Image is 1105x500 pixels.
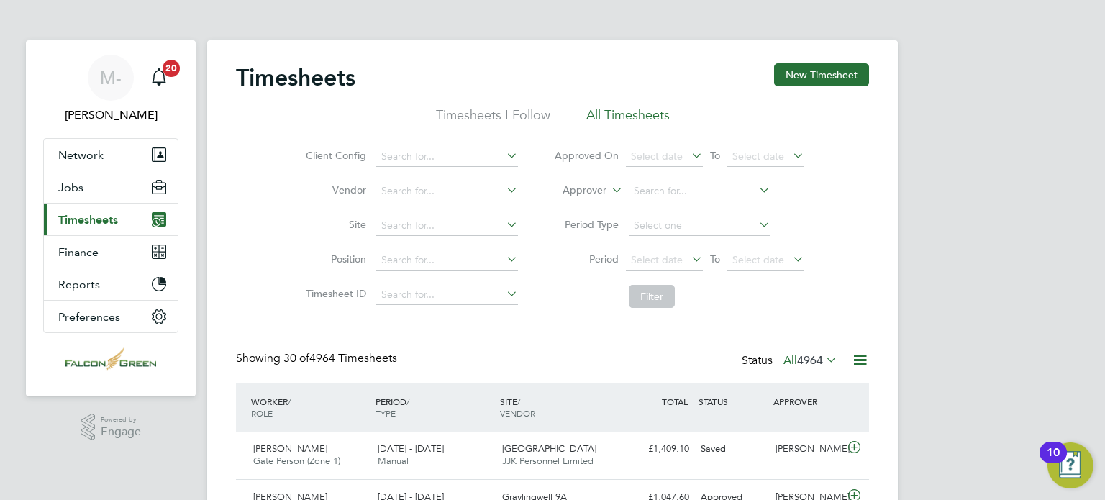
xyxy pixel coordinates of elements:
[376,250,518,271] input: Search for...
[496,388,621,426] div: SITE
[554,149,619,162] label: Approved On
[58,278,100,291] span: Reports
[58,245,99,259] span: Finance
[253,455,340,467] span: Gate Person (Zone 1)
[44,268,178,300] button: Reports
[732,150,784,163] span: Select date
[44,204,178,235] button: Timesheets
[145,55,173,101] a: 20
[26,40,196,396] nav: Main navigation
[58,310,120,324] span: Preferences
[372,388,496,426] div: PERIOD
[301,253,366,265] label: Position
[376,285,518,305] input: Search for...
[81,414,142,441] a: Powered byEngage
[44,236,178,268] button: Finance
[376,181,518,201] input: Search for...
[542,183,606,198] label: Approver
[44,171,178,203] button: Jobs
[378,442,444,455] span: [DATE] - [DATE]
[251,407,273,419] span: ROLE
[376,147,518,167] input: Search for...
[770,437,845,461] div: [PERSON_NAME]
[783,353,837,368] label: All
[65,347,156,371] img: falcongreen-logo-retina.png
[301,149,366,162] label: Client Config
[283,351,397,365] span: 4964 Timesheets
[695,437,770,461] div: Saved
[500,407,535,419] span: VENDOR
[631,150,683,163] span: Select date
[662,396,688,407] span: TOTAL
[378,455,409,467] span: Manual
[1047,442,1093,488] button: Open Resource Center, 10 new notifications
[43,347,178,371] a: Go to home page
[236,351,400,366] div: Showing
[586,106,670,132] li: All Timesheets
[236,63,355,92] h2: Timesheets
[101,426,141,438] span: Engage
[58,181,83,194] span: Jobs
[554,253,619,265] label: Period
[100,68,122,87] span: M-
[629,285,675,308] button: Filter
[742,351,840,371] div: Status
[101,414,141,426] span: Powered by
[43,106,178,124] span: Martin -O'Brien
[620,437,695,461] div: £1,409.10
[283,351,309,365] span: 30 of
[695,388,770,414] div: STATUS
[502,455,594,467] span: JJK Personnel Limited
[247,388,372,426] div: WORKER
[797,353,823,368] span: 4964
[43,55,178,124] a: M-[PERSON_NAME]
[301,218,366,231] label: Site
[376,216,518,236] input: Search for...
[706,250,724,268] span: To
[253,442,327,455] span: [PERSON_NAME]
[58,213,118,227] span: Timesheets
[629,216,770,236] input: Select one
[631,253,683,266] span: Select date
[774,63,869,86] button: New Timesheet
[1047,453,1060,471] div: 10
[436,106,550,132] li: Timesheets I Follow
[44,139,178,171] button: Network
[58,148,104,162] span: Network
[301,183,366,196] label: Vendor
[301,287,366,300] label: Timesheet ID
[288,396,291,407] span: /
[629,181,770,201] input: Search for...
[706,146,724,165] span: To
[554,218,619,231] label: Period Type
[517,396,520,407] span: /
[732,253,784,266] span: Select date
[376,407,396,419] span: TYPE
[502,442,596,455] span: [GEOGRAPHIC_DATA]
[406,396,409,407] span: /
[770,388,845,414] div: APPROVER
[44,301,178,332] button: Preferences
[163,60,180,77] span: 20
